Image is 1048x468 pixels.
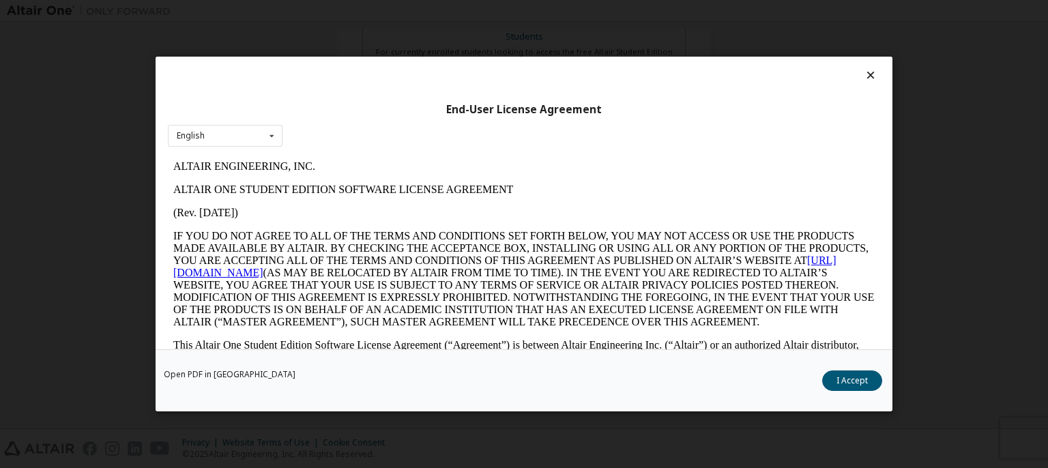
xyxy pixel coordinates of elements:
[5,75,707,173] p: IF YOU DO NOT AGREE TO ALL OF THE TERMS AND CONDITIONS SET FORTH BELOW, YOU MAY NOT ACCESS OR USE...
[177,132,205,140] div: English
[5,29,707,41] p: ALTAIR ONE STUDENT EDITION SOFTWARE LICENSE AGREEMENT
[822,370,882,391] button: I Accept
[5,100,669,123] a: [URL][DOMAIN_NAME]
[5,52,707,64] p: (Rev. [DATE])
[5,184,707,233] p: This Altair One Student Edition Software License Agreement (“Agreement”) is between Altair Engine...
[168,103,880,117] div: End-User License Agreement
[164,370,295,379] a: Open PDF in [GEOGRAPHIC_DATA]
[5,5,707,18] p: ALTAIR ENGINEERING, INC.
